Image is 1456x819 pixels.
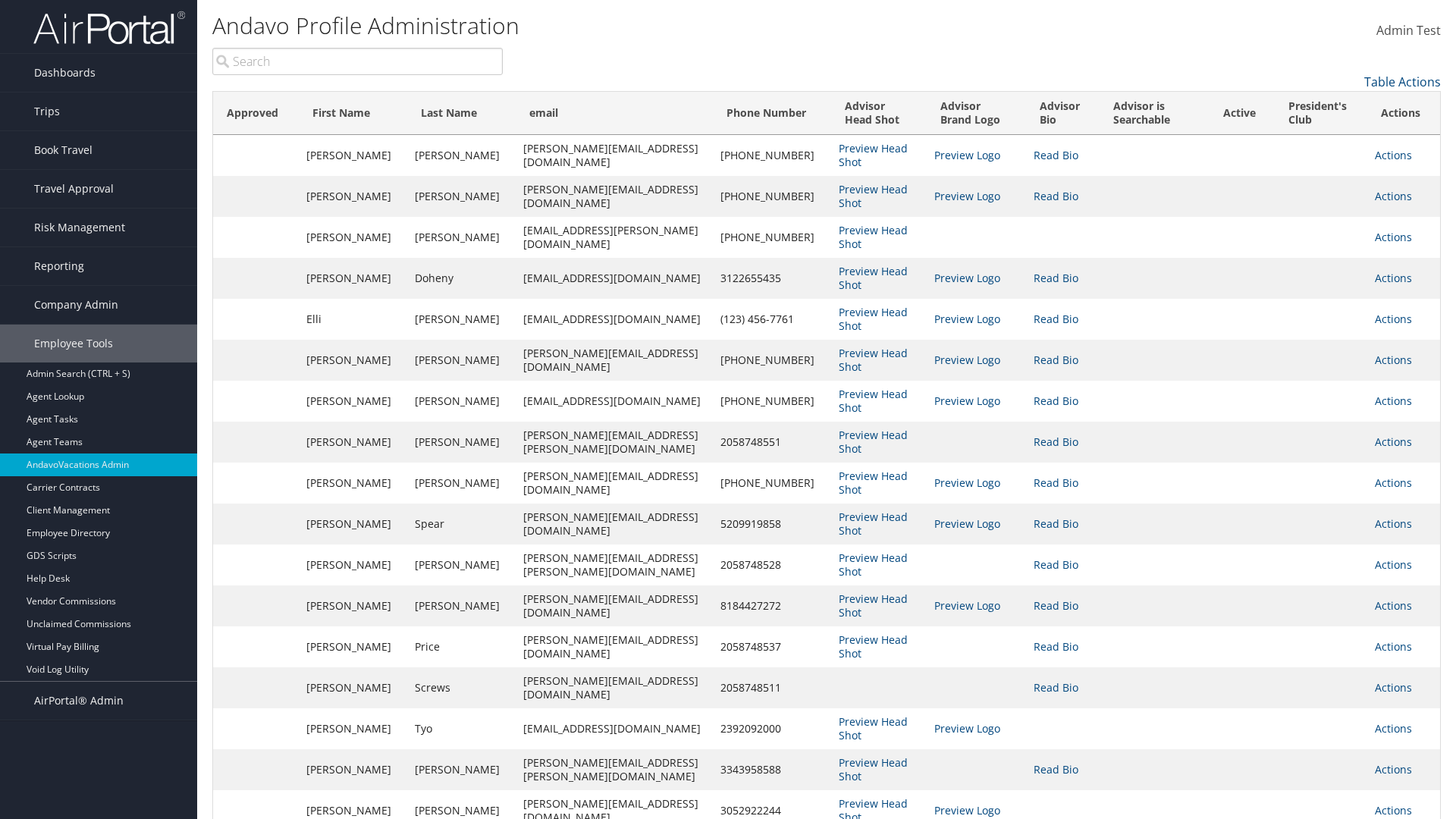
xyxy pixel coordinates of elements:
td: 3343958588 [713,749,831,790]
td: [PHONE_NUMBER] [713,217,831,258]
a: Preview Head Shot [839,428,908,456]
a: Actions [1375,394,1412,408]
td: [PERSON_NAME] [299,667,407,708]
td: [EMAIL_ADDRESS][DOMAIN_NAME] [516,258,712,299]
th: Phone Number: activate to sort column ascending [713,92,831,135]
a: Read Bio [1034,639,1078,654]
span: Admin Test [1376,22,1441,39]
a: Actions [1375,803,1412,817]
td: [PERSON_NAME] [407,217,516,258]
td: 2058748551 [713,422,831,463]
td: [PHONE_NUMBER] [713,135,831,176]
td: [PERSON_NAME] [299,626,407,667]
span: AirPortal® Admin [34,682,124,720]
a: Table Actions [1364,74,1441,90]
a: Actions [1375,435,1412,449]
a: Actions [1375,189,1412,203]
td: [PERSON_NAME][EMAIL_ADDRESS][DOMAIN_NAME] [516,340,712,381]
td: [PERSON_NAME] [407,544,516,585]
td: 2392092000 [713,708,831,749]
a: Preview Head Shot [839,632,908,661]
td: [PERSON_NAME][EMAIL_ADDRESS][DOMAIN_NAME] [516,135,712,176]
td: [PERSON_NAME] [299,381,407,422]
a: Preview Logo [934,148,1000,162]
td: [PERSON_NAME] [407,299,516,340]
a: Actions [1375,639,1412,654]
th: Actions [1367,92,1440,135]
td: [PERSON_NAME] [299,258,407,299]
a: Preview Head Shot [839,346,908,374]
span: Reporting [34,247,84,285]
a: Actions [1375,598,1412,613]
a: Actions [1375,721,1412,736]
td: [PERSON_NAME] [407,422,516,463]
td: [PERSON_NAME][EMAIL_ADDRESS][PERSON_NAME][DOMAIN_NAME] [516,544,712,585]
td: [PERSON_NAME] [299,749,407,790]
a: Read Bio [1034,435,1078,449]
td: [PERSON_NAME][EMAIL_ADDRESS][DOMAIN_NAME] [516,463,712,504]
td: 5209919858 [713,504,831,544]
td: [PERSON_NAME][EMAIL_ADDRESS][DOMAIN_NAME] [516,504,712,544]
td: Price [407,626,516,667]
td: Screws [407,667,516,708]
span: Dashboards [34,54,96,92]
td: [EMAIL_ADDRESS][DOMAIN_NAME] [516,299,712,340]
a: Actions [1375,475,1412,490]
td: [PERSON_NAME][EMAIL_ADDRESS][DOMAIN_NAME] [516,176,712,217]
a: Preview Head Shot [839,305,908,333]
td: Elli [299,299,407,340]
a: Preview Logo [934,189,1000,203]
td: [PERSON_NAME] [407,340,516,381]
td: [PERSON_NAME] [299,217,407,258]
td: [PERSON_NAME] [299,463,407,504]
td: [PERSON_NAME] [299,544,407,585]
td: [PERSON_NAME] [299,176,407,217]
a: Preview Logo [934,353,1000,367]
a: Actions [1375,762,1412,777]
a: Preview Logo [934,475,1000,490]
a: Preview Logo [934,598,1000,613]
th: First Name: activate to sort column ascending [299,92,407,135]
h1: Andavo Profile Administration [212,10,1031,42]
td: [PERSON_NAME][EMAIL_ADDRESS][DOMAIN_NAME] [516,626,712,667]
td: [PERSON_NAME] [407,135,516,176]
a: Preview Head Shot [839,591,908,620]
td: [PERSON_NAME] [299,135,407,176]
a: Preview Head Shot [839,182,908,210]
a: Preview Head Shot [839,551,908,579]
td: [PERSON_NAME] [407,749,516,790]
a: Actions [1375,557,1412,572]
td: [PERSON_NAME] [299,422,407,463]
td: [PERSON_NAME] [407,176,516,217]
a: Preview Head Shot [839,510,908,538]
th: President's Club: activate to sort column ascending [1275,92,1368,135]
td: 2058748528 [713,544,831,585]
td: [PERSON_NAME][EMAIL_ADDRESS][DOMAIN_NAME] [516,585,712,626]
a: Preview Logo [934,394,1000,408]
td: 2058748537 [713,626,831,667]
td: 2058748511 [713,667,831,708]
a: Preview Head Shot [839,469,908,497]
a: Preview Head Shot [839,264,908,292]
td: [PERSON_NAME] [299,340,407,381]
a: Preview Logo [934,803,1000,817]
td: [PERSON_NAME][EMAIL_ADDRESS][PERSON_NAME][DOMAIN_NAME] [516,749,712,790]
td: [EMAIL_ADDRESS][DOMAIN_NAME] [516,708,712,749]
a: Read Bio [1034,598,1078,613]
td: [PERSON_NAME] [299,708,407,749]
td: [PHONE_NUMBER] [713,463,831,504]
span: Employee Tools [34,325,113,362]
td: [PHONE_NUMBER] [713,176,831,217]
a: Preview Head Shot [839,223,908,251]
a: Read Bio [1034,312,1078,326]
td: [PERSON_NAME] [299,504,407,544]
td: [PERSON_NAME][EMAIL_ADDRESS][DOMAIN_NAME] [516,667,712,708]
th: Advisor Head Shot: activate to sort column ascending [831,92,927,135]
th: Advisor is Searchable: activate to sort column ascending [1100,92,1210,135]
td: [PERSON_NAME] [407,463,516,504]
td: 3122655435 [713,258,831,299]
span: Company Admin [34,286,118,324]
td: (123) 456-7761 [713,299,831,340]
a: Read Bio [1034,516,1078,531]
a: Admin Test [1376,8,1441,55]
